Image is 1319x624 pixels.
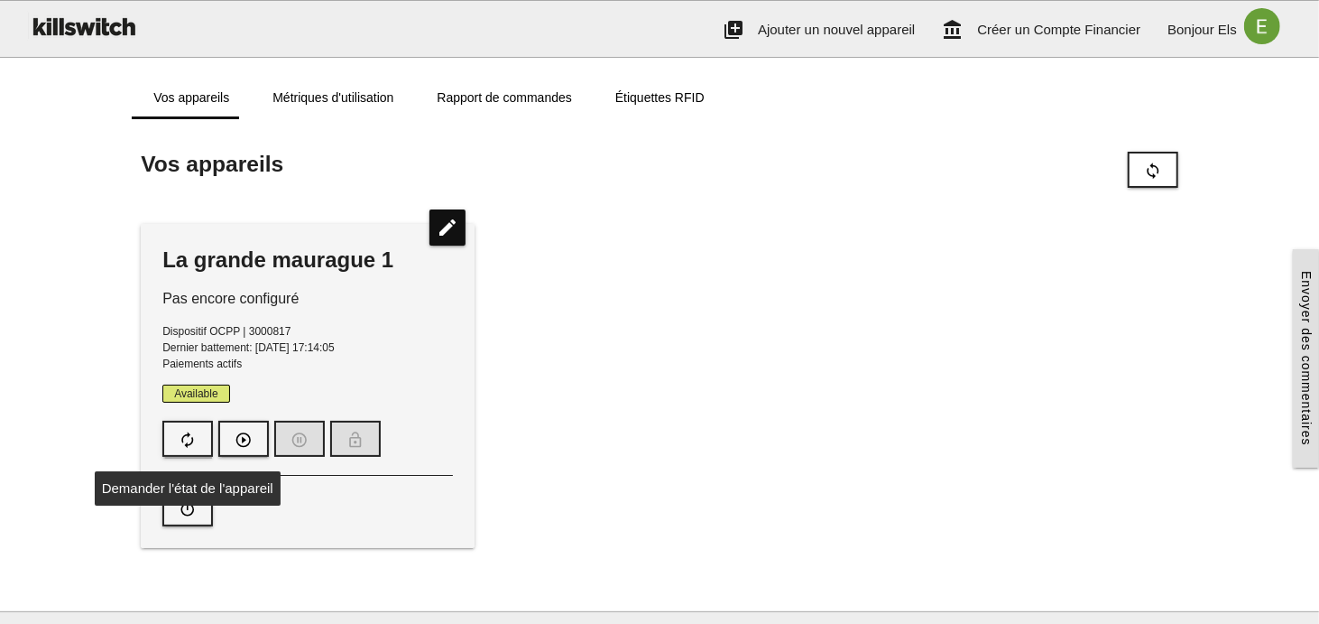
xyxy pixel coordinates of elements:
i: edit [429,210,466,246]
i: sync [1144,154,1162,188]
span: Els [1218,22,1237,37]
i: autorenew [179,423,197,457]
img: ACg8ocIirSXHfB9SltxC6R7XKmvCMxiKI3o1g1eYLZOXVaH2AjNIiQ=s96-c [1237,1,1287,51]
span: Dernier battement: [DATE] 17:14:05 [162,341,335,354]
button: play_circle_outline [218,421,269,457]
i: account_balance [942,1,964,59]
span: Dispositif OCPP | 3000817 [162,325,291,338]
button: power_settings_new [162,490,213,526]
span: Ajouter un nouvel appareil [758,22,915,37]
i: power_settings_new [179,492,197,526]
button: autorenew [162,421,213,457]
img: ks-logo-black-160-b.png [27,1,139,51]
span: Créer un Compte Financier [977,22,1140,37]
span: Bonjour [1167,22,1214,37]
p: Pas encore configuré [162,288,453,310]
span: Paiements actifs [162,358,242,370]
a: Rapport de commandes [415,76,593,119]
button: sync [1128,152,1178,188]
span: Available [162,385,229,403]
i: play_circle_outline [235,423,253,457]
a: Vos appareils [132,76,251,119]
a: Envoyer des commentaires [1293,249,1319,468]
i: add_to_photos [723,1,744,59]
span: Vos appareils [141,152,283,176]
a: Étiquettes RFID [594,76,726,119]
div: La grande maurague 1 [162,246,453,275]
a: Métriques d'utilisation [251,76,415,119]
